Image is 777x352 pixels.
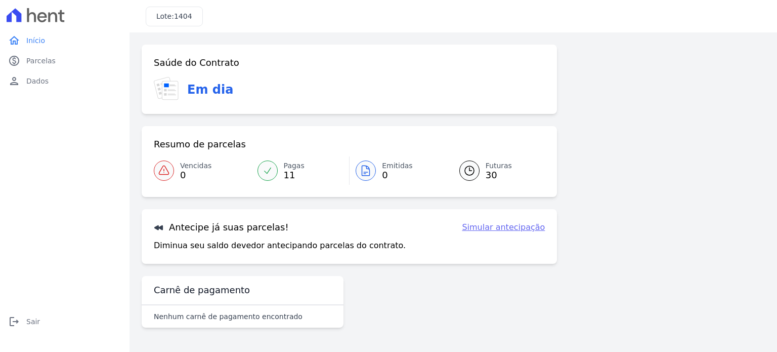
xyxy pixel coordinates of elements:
[154,284,250,296] h3: Carnê de pagamento
[4,30,125,51] a: homeInício
[350,157,447,185] a: Emitidas 0
[382,161,413,171] span: Emitidas
[187,81,233,99] h3: Em dia
[462,221,545,233] a: Simular antecipação
[154,57,239,69] h3: Saúde do Contrato
[251,157,350,185] a: Pagas 11
[4,311,125,332] a: logoutSair
[4,71,125,91] a: personDados
[447,157,545,185] a: Futuras 30
[26,56,56,66] span: Parcelas
[154,157,251,185] a: Vencidas 0
[180,171,211,179] span: 0
[154,138,246,150] h3: Resumo de parcelas
[284,161,305,171] span: Pagas
[8,55,20,67] i: paid
[156,11,192,22] h3: Lote:
[174,12,192,20] span: 1404
[154,221,289,233] h3: Antecipe já suas parcelas!
[8,75,20,87] i: person
[26,35,45,46] span: Início
[154,240,406,252] p: Diminua seu saldo devedor antecipando parcelas do contrato.
[154,311,303,322] p: Nenhum carnê de pagamento encontrado
[8,316,20,328] i: logout
[486,171,512,179] span: 30
[486,161,512,171] span: Futuras
[26,76,49,86] span: Dados
[180,161,211,171] span: Vencidas
[4,51,125,71] a: paidParcelas
[382,171,413,179] span: 0
[284,171,305,179] span: 11
[8,34,20,47] i: home
[26,317,40,327] span: Sair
